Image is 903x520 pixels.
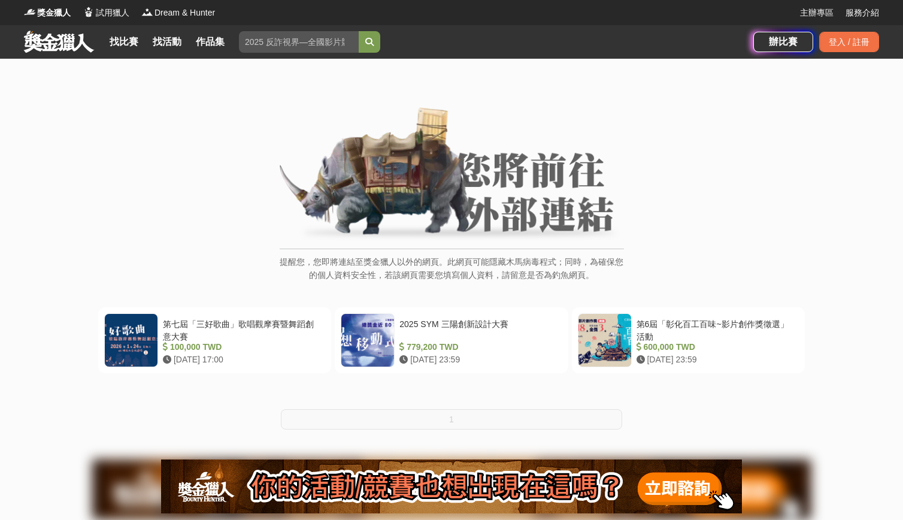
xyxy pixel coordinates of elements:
div: 600,000 TWD [637,341,794,353]
div: 第七屆「三好歌曲」歌唱觀摩賽暨舞蹈創意大賽 [163,318,320,341]
a: 服務介紹 [846,7,879,19]
img: Logo [141,6,153,18]
a: 找活動 [148,34,186,50]
img: Logo [83,6,95,18]
img: External Link Banner [280,107,624,243]
p: 提醒您，您即將連結至獎金獵人以外的網頁。此網頁可能隱藏木馬病毒程式；同時，為確保您的個人資料安全性，若該網頁需要您填寫個人資料，請留意是否為釣魚網頁。 [280,255,624,294]
div: 第6屆「彰化百工百味~影片創作獎徵選」活動 [637,318,794,341]
a: 作品集 [191,34,229,50]
div: [DATE] 23:59 [399,353,557,366]
span: 獎金獵人 [37,7,71,19]
a: 第七屆「三好歌曲」歌唱觀摩賽暨舞蹈創意大賽 100,000 TWD [DATE] 17:00 [98,307,331,373]
a: Logo試用獵人 [83,7,129,19]
button: 1 [281,409,622,430]
span: Dream & Hunter [154,7,215,19]
div: [DATE] 23:59 [637,353,794,366]
span: 試用獵人 [96,7,129,19]
input: 2025 反詐視界—全國影片競賽 [239,31,359,53]
img: 905fc34d-8193-4fb2-a793-270a69788fd0.png [161,459,742,513]
div: 779,200 TWD [399,341,557,353]
div: 100,000 TWD [163,341,320,353]
div: 2025 SYM 三陽創新設計大賽 [399,318,557,341]
a: 第6屆「彰化百工百味~影片創作獎徵選」活動 600,000 TWD [DATE] 23:59 [572,307,805,373]
a: 辦比賽 [753,32,813,52]
a: LogoDream & Hunter [141,7,215,19]
a: 找比賽 [105,34,143,50]
a: Logo獎金獵人 [24,7,71,19]
a: 主辦專區 [800,7,834,19]
div: [DATE] 17:00 [163,353,320,366]
a: 2025 SYM 三陽創新設計大賽 779,200 TWD [DATE] 23:59 [335,307,568,373]
div: 登入 / 註冊 [819,32,879,52]
img: Logo [24,6,36,18]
